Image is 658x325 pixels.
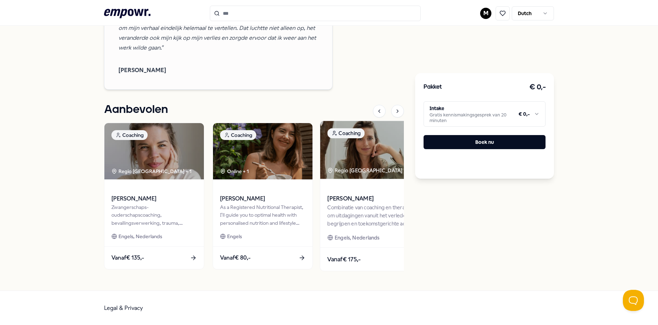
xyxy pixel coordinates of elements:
[111,203,197,227] div: Zwangerschaps- ouderschapscoaching, bevallingsverwerking, trauma, (prik)angst & stresscoaching.
[104,123,204,179] img: package image
[118,5,318,51] em: "Ik vond het eerst spannend om over mijn jeugdtrauma te praten. Maar door de rust en oprechte aan...
[327,194,415,203] span: [PERSON_NAME]
[210,6,421,21] input: Search for products, categories or subcategories
[327,204,415,228] div: Combinatie van coaching en therapie om uitdagingen vanuit het verleden te begrijpen en toekomstge...
[111,194,197,203] span: [PERSON_NAME]
[335,234,380,242] span: Engels, Nederlands
[104,123,204,269] a: package imageCoachingRegio [GEOGRAPHIC_DATA] + 1[PERSON_NAME]Zwangerschaps- ouderschapscoaching, ...
[213,123,313,269] a: package imageCoachingOnline + 1[PERSON_NAME]As a Registered Nutritional Therapist, I'll guide you...
[118,65,318,75] span: [PERSON_NAME]
[220,194,305,203] span: [PERSON_NAME]
[327,128,365,139] div: Coaching
[327,255,361,264] span: Vanaf € 175,-
[104,101,168,119] h1: Aanbevolen
[213,123,312,179] img: package image
[111,253,144,262] span: Vanaf € 135,-
[220,253,251,262] span: Vanaf € 80,-
[220,130,256,140] div: Coaching
[220,203,305,227] div: As a Registered Nutritional Therapist, I'll guide you to optimal health with personalised nutriti...
[111,167,192,175] div: Regio [GEOGRAPHIC_DATA] + 1
[320,121,423,272] a: package imageCoachingRegio [GEOGRAPHIC_DATA] [PERSON_NAME]Combinatie van coaching en therapie om ...
[220,167,249,175] div: Online + 1
[320,121,422,179] img: package image
[118,232,162,240] span: Engels, Nederlands
[111,130,148,140] div: Coaching
[480,8,491,19] button: M
[529,82,546,93] h3: € 0,-
[623,290,644,311] iframe: Help Scout Beacon - Open
[424,83,442,92] h3: Pakket
[327,166,404,174] div: Regio [GEOGRAPHIC_DATA]
[227,232,242,240] span: Engels
[104,305,143,311] a: Legal & Privacy
[424,135,546,149] button: Boek nu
